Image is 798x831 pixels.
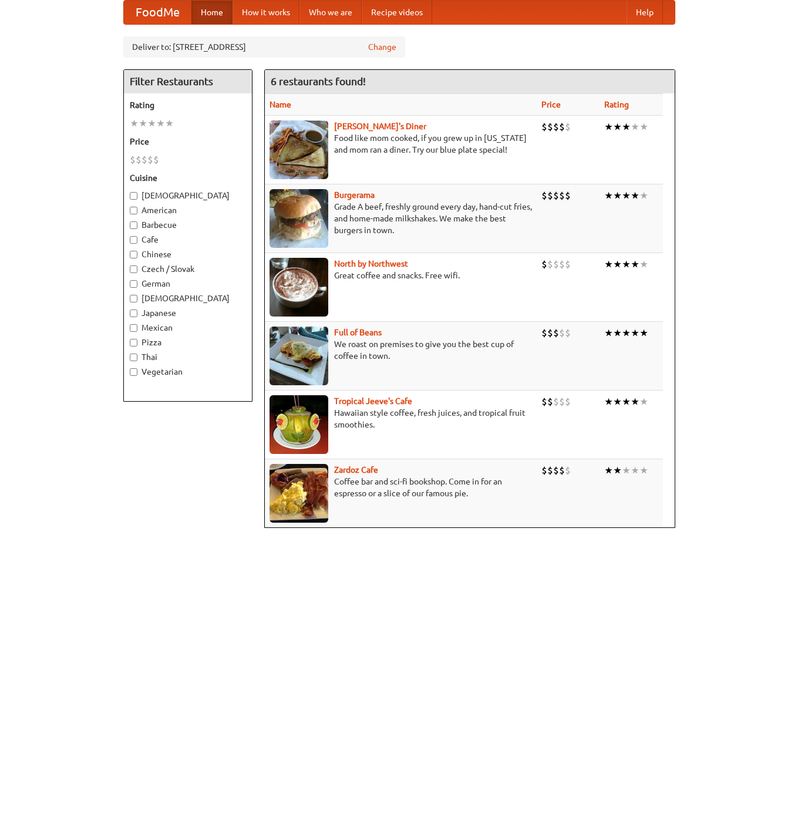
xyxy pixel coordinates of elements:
[631,464,639,477] li: ★
[130,234,246,245] label: Cafe
[130,263,246,275] label: Czech / Slovak
[631,120,639,133] li: ★
[613,189,622,202] li: ★
[130,292,246,304] label: [DEMOGRAPHIC_DATA]
[165,117,174,130] li: ★
[130,192,137,200] input: [DEMOGRAPHIC_DATA]
[124,1,191,24] a: FoodMe
[613,464,622,477] li: ★
[541,189,547,202] li: $
[613,395,622,408] li: ★
[130,207,137,214] input: American
[541,120,547,133] li: $
[130,251,137,258] input: Chinese
[631,327,639,339] li: ★
[270,476,532,499] p: Coffee bar and sci-fi bookshop. Come in for an espresso or a slice of our famous pie.
[622,464,631,477] li: ★
[130,280,137,288] input: German
[130,354,137,361] input: Thai
[130,136,246,147] h5: Price
[541,464,547,477] li: $
[270,120,328,179] img: sallys.jpg
[130,153,136,166] li: $
[613,120,622,133] li: ★
[334,190,375,200] a: Burgerama
[613,327,622,339] li: ★
[541,258,547,271] li: $
[559,464,565,477] li: $
[270,132,532,156] p: Food like mom cooked, if you grew up in [US_STATE] and mom ran a diner. Try our blue plate special!
[604,100,629,109] a: Rating
[541,327,547,339] li: $
[270,189,328,248] img: burgerama.jpg
[547,464,553,477] li: $
[334,122,426,131] b: [PERSON_NAME]'s Diner
[334,396,412,406] a: Tropical Jeeve's Cafe
[130,278,246,290] label: German
[130,322,246,334] label: Mexican
[622,395,631,408] li: ★
[130,221,137,229] input: Barbecue
[553,464,559,477] li: $
[147,117,156,130] li: ★
[124,70,252,93] h4: Filter Restaurants
[130,339,137,346] input: Pizza
[334,465,378,475] a: Zardoz Cafe
[639,395,648,408] li: ★
[631,258,639,271] li: ★
[604,464,613,477] li: ★
[547,189,553,202] li: $
[142,153,147,166] li: $
[604,258,613,271] li: ★
[233,1,299,24] a: How it works
[565,120,571,133] li: $
[553,189,559,202] li: $
[191,1,233,24] a: Home
[130,219,246,231] label: Barbecue
[639,464,648,477] li: ★
[559,327,565,339] li: $
[613,258,622,271] li: ★
[270,338,532,362] p: We roast on premises to give you the best cup of coffee in town.
[299,1,362,24] a: Who we are
[156,117,165,130] li: ★
[270,464,328,523] img: zardoz.jpg
[622,189,631,202] li: ★
[639,189,648,202] li: ★
[553,395,559,408] li: $
[604,327,613,339] li: ★
[559,120,565,133] li: $
[368,41,396,53] a: Change
[541,395,547,408] li: $
[130,172,246,184] h5: Cuisine
[547,395,553,408] li: $
[130,324,137,332] input: Mexican
[147,153,153,166] li: $
[334,259,408,268] a: North by Northwest
[541,100,561,109] a: Price
[130,307,246,319] label: Japanese
[565,464,571,477] li: $
[553,120,559,133] li: $
[270,201,532,236] p: Grade A beef, freshly ground every day, hand-cut fries, and home-made milkshakes. We make the bes...
[553,258,559,271] li: $
[553,327,559,339] li: $
[130,265,137,273] input: Czech / Slovak
[130,190,246,201] label: [DEMOGRAPHIC_DATA]
[130,366,246,378] label: Vegetarian
[334,328,382,337] a: Full of Beans
[130,351,246,363] label: Thai
[627,1,663,24] a: Help
[559,189,565,202] li: $
[270,100,291,109] a: Name
[130,236,137,244] input: Cafe
[271,76,366,87] ng-pluralize: 6 restaurants found!
[547,120,553,133] li: $
[639,120,648,133] li: ★
[604,120,613,133] li: ★
[270,327,328,385] img: beans.jpg
[130,204,246,216] label: American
